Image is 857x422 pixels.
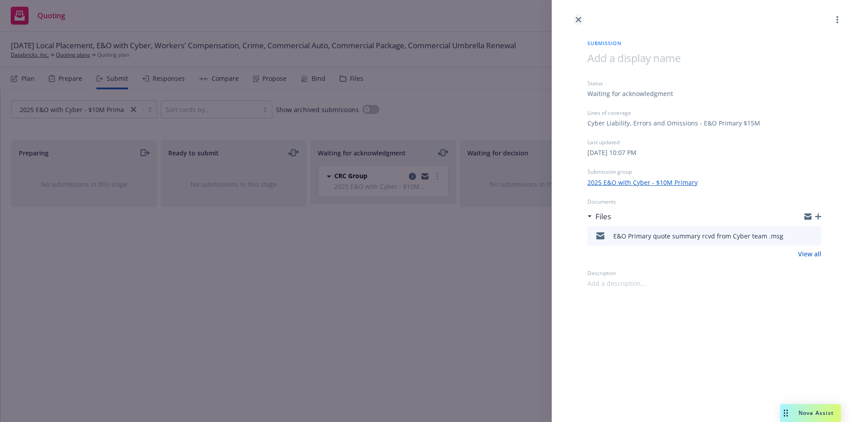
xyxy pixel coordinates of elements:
div: Drag to move [780,404,791,422]
a: more [832,14,843,25]
div: E&O Primary quote summary rcvd from Cyber team .msg [613,231,783,241]
a: View all [798,249,821,259]
a: close [573,14,584,25]
div: Cyber Liability, Errors and Omissions - E&O Primary $15M [587,118,760,128]
div: Documents [587,198,821,205]
h3: Files [595,211,611,222]
button: download file [795,230,803,241]
div: Files [587,211,611,222]
span: Nova Assist [799,409,834,417]
div: Waiting for acknowledgment [587,89,673,98]
div: [DATE] 10:07 PM [587,148,637,157]
div: Lines of coverage [587,109,821,117]
button: preview file [810,230,818,241]
a: 2025 E&O with Cyber - $10M Primary [587,178,698,187]
span: Submission [587,39,821,47]
div: Description [587,269,821,277]
div: Last updated [587,138,821,146]
div: Status [587,79,821,87]
div: Submission group [587,168,821,175]
button: Nova Assist [780,404,841,422]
